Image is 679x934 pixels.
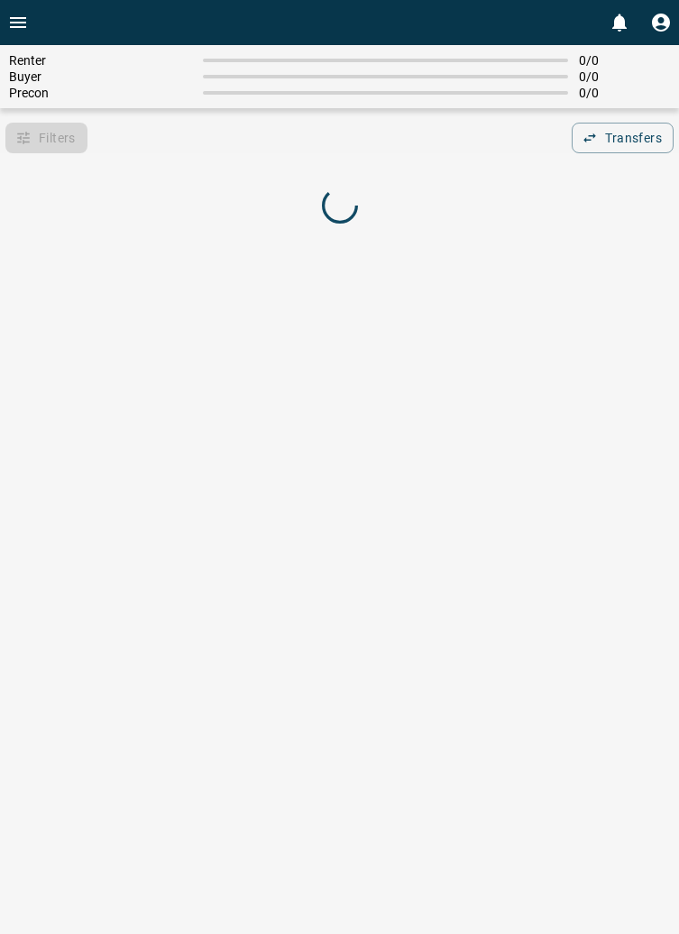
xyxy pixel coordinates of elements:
button: Profile [643,5,679,41]
button: Transfers [572,123,674,153]
span: Buyer [9,69,192,84]
span: Precon [9,86,192,100]
span: 0 / 0 [579,69,670,84]
span: 0 / 0 [579,86,670,100]
span: 0 / 0 [579,53,670,68]
span: Renter [9,53,192,68]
